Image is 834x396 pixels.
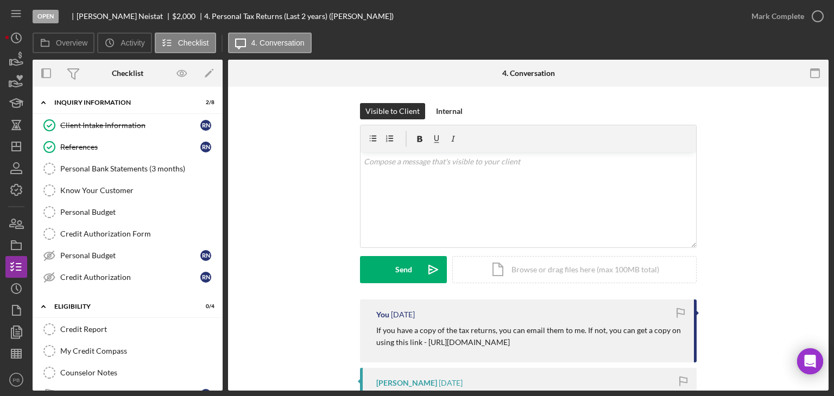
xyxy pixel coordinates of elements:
[360,103,425,119] button: Visible to Client
[172,11,195,21] span: $2,000
[38,223,217,245] a: Credit Authorization Form
[97,33,151,53] button: Activity
[38,136,217,158] a: ReferencesRN
[38,340,217,362] a: My Credit Compass
[751,5,804,27] div: Mark Complete
[178,39,209,47] label: Checklist
[439,379,463,387] time: 2025-09-29 22:36
[395,256,412,283] div: Send
[155,33,216,53] button: Checklist
[60,273,200,282] div: Credit Authorization
[376,324,683,349] p: If you have a copy of the tax returns, you can email them to me. If not, you can get a copy on us...
[797,348,823,374] div: Open Intercom Messenger
[60,229,217,238] div: Credit Authorization Form
[228,33,312,53] button: 4. Conversation
[38,158,217,180] a: Personal Bank Statements (3 months)
[33,33,94,53] button: Overview
[741,5,829,27] button: Mark Complete
[38,362,217,384] a: Counselor Notes
[365,103,420,119] div: Visible to Client
[33,10,59,23] div: Open
[13,377,20,383] text: PB
[360,256,447,283] button: Send
[391,310,415,319] time: 2025-09-30 15:03
[502,69,555,78] div: 4. Conversation
[38,318,217,340] a: Credit Report
[200,120,211,131] div: R N
[60,164,217,173] div: Personal Bank Statements (3 months)
[195,99,214,106] div: 2 / 8
[77,12,172,21] div: [PERSON_NAME] Neistat
[376,310,389,319] div: You
[200,250,211,261] div: R N
[38,245,217,266] a: Personal BudgetRN
[112,69,143,78] div: Checklist
[60,251,200,260] div: Personal Budget
[38,266,217,288] a: Credit AuthorizationRN
[60,347,217,355] div: My Credit Compass
[38,201,217,223] a: Personal Budget
[5,369,27,391] button: PB
[54,303,187,310] div: Eligibility
[431,103,468,119] button: Internal
[251,39,305,47] label: 4. Conversation
[54,99,187,106] div: Inquiry Information
[60,368,217,377] div: Counselor Notes
[60,143,200,151] div: References
[38,114,217,136] a: Client Intake InformationRN
[200,142,211,152] div: R N
[200,272,211,283] div: R N
[376,379,437,387] div: [PERSON_NAME]
[204,12,394,21] div: 4. Personal Tax Returns (Last 2 years) ([PERSON_NAME])
[60,121,200,130] div: Client Intake Information
[195,303,214,310] div: 0 / 4
[60,186,217,195] div: Know Your Customer
[60,208,217,216] div: Personal Budget
[121,39,144,47] label: Activity
[56,39,87,47] label: Overview
[60,325,217,334] div: Credit Report
[38,180,217,201] a: Know Your Customer
[436,103,463,119] div: Internal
